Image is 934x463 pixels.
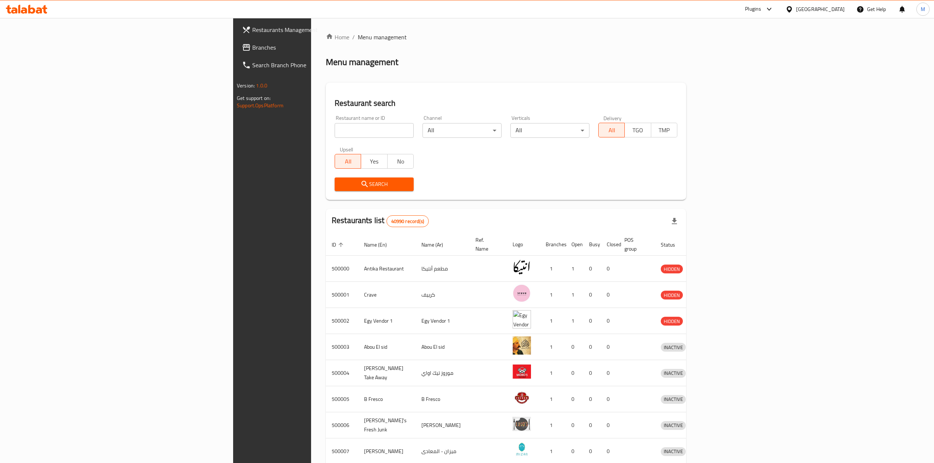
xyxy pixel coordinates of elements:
label: Upsell [340,147,353,152]
td: 1 [566,282,583,308]
th: Busy [583,233,601,256]
img: B Fresco [513,388,531,407]
img: Lujo's Fresh Junk [513,414,531,433]
span: Yes [364,156,384,167]
td: 0 [601,256,618,282]
th: Open [566,233,583,256]
span: INACTIVE [661,395,686,403]
td: 0 [583,386,601,412]
td: 0 [601,308,618,334]
td: 0 [566,360,583,386]
td: مطعم أنتيكا [416,256,470,282]
h2: Restaurant search [335,98,677,109]
img: Moro's Take Away [513,362,531,381]
a: Search Branch Phone [236,56,389,74]
td: 0 [601,360,618,386]
span: Name (En) [364,240,396,249]
button: Yes [361,154,387,169]
img: Mizan - Maadi [513,441,531,459]
button: All [598,123,625,137]
div: Export file [666,212,683,230]
h2: Restaurants list [332,215,429,227]
td: 1 [540,282,566,308]
td: 0 [583,308,601,334]
span: Status [661,240,685,249]
span: Ref. Name [475,236,498,253]
span: INACTIVE [661,421,686,430]
img: Egy Vendor 1 [513,310,531,329]
span: All [338,156,358,167]
td: 0 [583,412,601,438]
span: Branches [252,43,383,52]
td: 1 [540,412,566,438]
span: Get support on: [237,93,271,103]
th: Branches [540,233,566,256]
span: 1.0.0 [256,81,267,90]
td: Egy Vendor 1 [416,308,470,334]
td: 0 [566,334,583,360]
div: Total records count [386,215,429,227]
td: موروز تيك اواي [416,360,470,386]
label: Delivery [603,115,622,121]
div: INACTIVE [661,369,686,378]
td: 0 [583,256,601,282]
a: Branches [236,39,389,56]
div: All [423,123,502,138]
td: 0 [601,386,618,412]
td: 0 [583,282,601,308]
td: 0 [601,282,618,308]
span: TMP [654,125,674,136]
td: B Fresco [416,386,470,412]
span: ID [332,240,346,249]
span: HIDDEN [661,317,683,326]
button: Search [335,177,414,191]
th: Logo [507,233,540,256]
nav: breadcrumb [326,33,686,42]
input: Search for restaurant name or ID.. [335,123,414,138]
img: Antika Restaurant [513,258,531,276]
button: All [335,154,361,169]
th: Closed [601,233,618,256]
a: Support.OpsPlatform [237,101,284,110]
span: HIDDEN [661,265,683,273]
td: 0 [566,412,583,438]
a: Restaurants Management [236,21,389,39]
div: INACTIVE [661,343,686,352]
td: 1 [566,256,583,282]
td: 1 [540,308,566,334]
span: Name (Ar) [421,240,453,249]
td: 0 [601,412,618,438]
span: TGO [628,125,648,136]
span: HIDDEN [661,291,683,299]
div: All [510,123,589,138]
span: Search [341,180,408,189]
span: POS group [624,236,646,253]
td: 0 [566,386,583,412]
button: No [387,154,414,169]
button: TGO [624,123,651,137]
td: 0 [583,334,601,360]
span: M [921,5,925,13]
span: INACTIVE [661,447,686,456]
span: Search Branch Phone [252,61,383,69]
td: 0 [601,334,618,360]
td: 0 [583,360,601,386]
td: 1 [540,256,566,282]
div: [GEOGRAPHIC_DATA] [796,5,845,13]
img: Crave [513,284,531,302]
td: 1 [566,308,583,334]
span: All [602,125,622,136]
td: 1 [540,386,566,412]
span: Version: [237,81,255,90]
button: TMP [651,123,677,137]
td: 1 [540,334,566,360]
div: Plugins [745,5,761,14]
span: Restaurants Management [252,25,383,34]
span: 40990 record(s) [387,218,428,225]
